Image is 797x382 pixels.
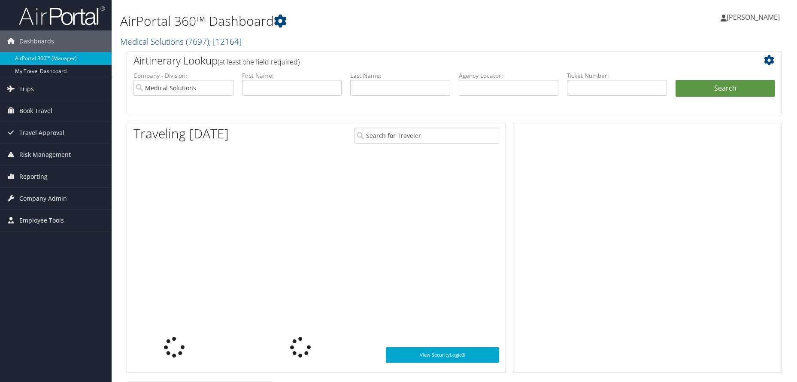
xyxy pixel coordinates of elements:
label: Last Name: [350,71,450,80]
label: Company - Division: [133,71,233,80]
input: Search for Traveler [355,128,500,144]
span: Employee Tools [19,210,64,231]
a: Medical Solutions [120,36,242,47]
button: Search [676,80,776,97]
span: [PERSON_NAME] [727,12,780,22]
span: , [ 12164 ] [209,36,242,47]
span: ( 7697 ) [186,36,209,47]
label: Agency Locator: [459,71,559,80]
span: Trips [19,78,34,100]
img: airportal-logo.png [19,6,105,26]
span: Risk Management [19,144,71,165]
h1: AirPortal 360™ Dashboard [120,12,566,30]
label: Ticket Number: [567,71,667,80]
label: First Name: [242,71,342,80]
span: Travel Approval [19,122,64,144]
span: Dashboards [19,31,54,52]
span: Company Admin [19,188,67,209]
h1: Traveling [DATE] [133,125,229,143]
a: View SecurityLogic® [386,347,499,363]
span: (at least one field required) [218,57,300,67]
h2: Airtinerary Lookup [133,53,721,68]
a: [PERSON_NAME] [721,4,788,30]
span: Book Travel [19,100,52,122]
span: Reporting [19,166,48,187]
